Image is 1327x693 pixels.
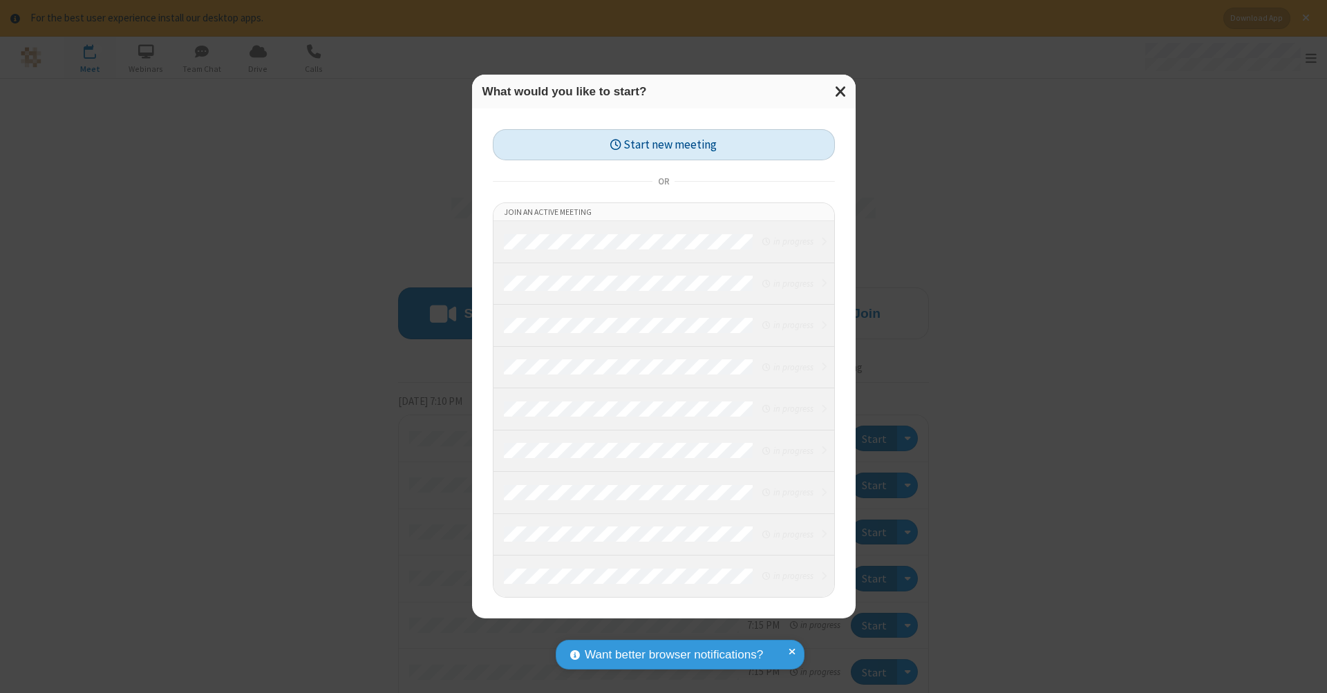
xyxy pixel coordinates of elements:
li: Join an active meeting [493,203,834,221]
button: Close modal [827,75,856,108]
h3: What would you like to start? [482,85,845,98]
em: in progress [762,486,813,499]
em: in progress [762,402,813,415]
em: in progress [762,569,813,582]
span: Want better browser notifications? [585,646,763,664]
em: in progress [762,528,813,541]
em: in progress [762,235,813,248]
button: Start new meeting [493,129,835,160]
em: in progress [762,319,813,332]
em: in progress [762,444,813,457]
em: in progress [762,361,813,374]
em: in progress [762,277,813,290]
span: or [652,172,675,191]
